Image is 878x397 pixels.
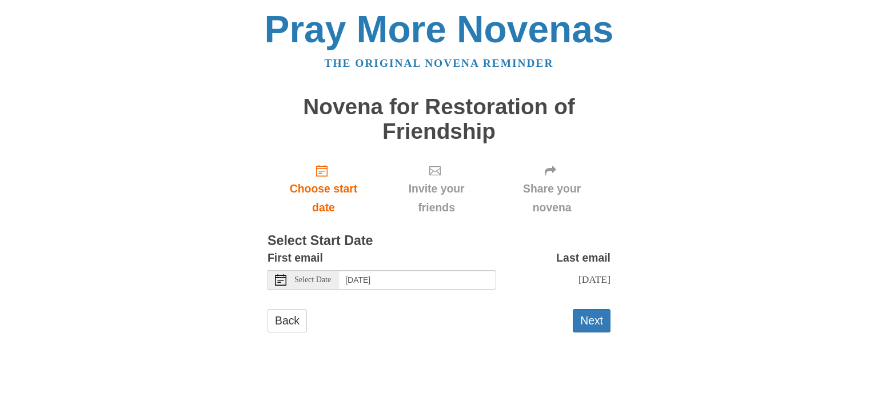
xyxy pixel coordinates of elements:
[573,309,610,332] button: Next
[268,248,323,267] label: First email
[294,276,331,284] span: Select Date
[265,8,614,50] a: Pray More Novenas
[279,179,368,217] span: Choose start date
[325,57,554,69] a: The original novena reminder
[380,155,493,223] div: Click "Next" to confirm your start date first.
[268,234,610,248] h3: Select Start Date
[505,179,599,217] span: Share your novena
[268,155,380,223] a: Choose start date
[556,248,610,267] label: Last email
[268,309,307,332] a: Back
[578,274,610,285] span: [DATE]
[493,155,610,223] div: Click "Next" to confirm your start date first.
[391,179,482,217] span: Invite your friends
[268,95,610,143] h1: Novena for Restoration of Friendship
